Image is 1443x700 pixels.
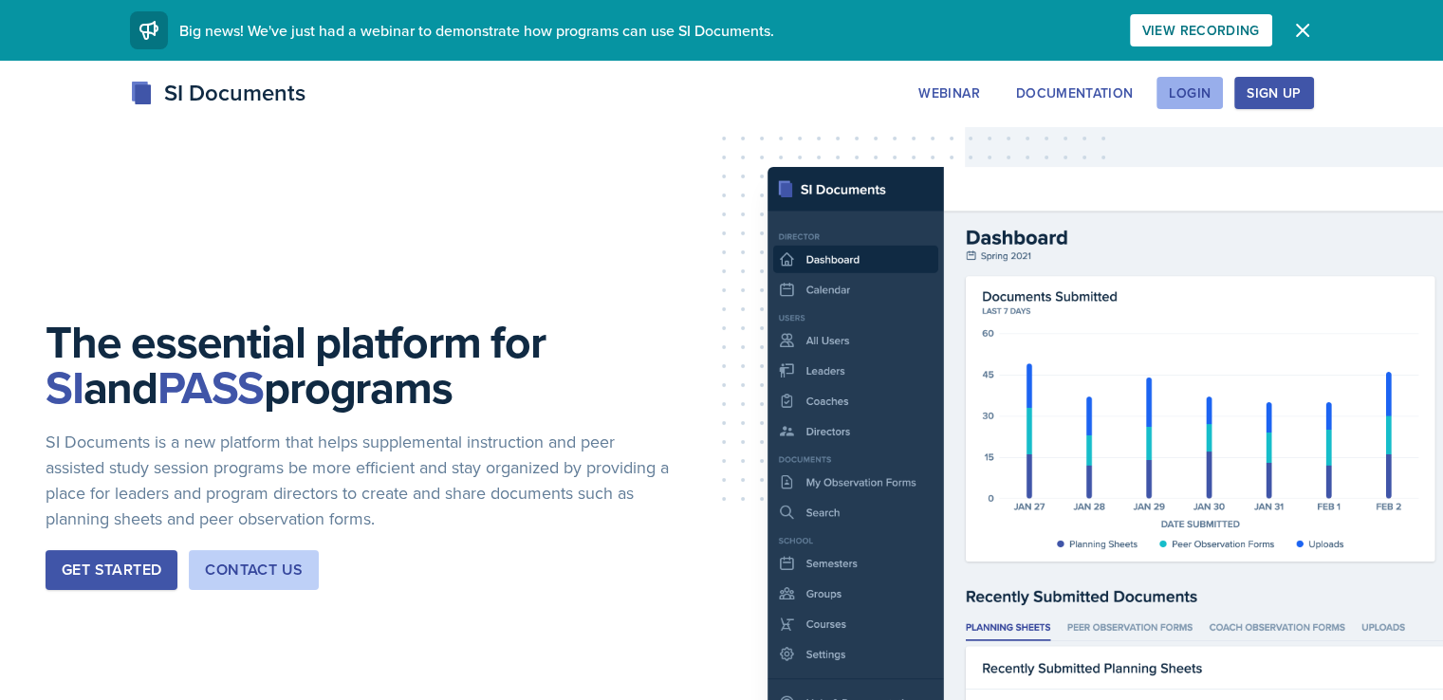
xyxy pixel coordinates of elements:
[1130,14,1272,46] button: View Recording
[205,559,303,581] div: Contact Us
[1247,85,1301,101] div: Sign Up
[1142,23,1260,38] div: View Recording
[189,550,319,590] button: Contact Us
[918,85,979,101] div: Webinar
[1016,85,1134,101] div: Documentation
[1234,77,1313,109] button: Sign Up
[46,550,177,590] button: Get Started
[179,20,774,41] span: Big news! We've just had a webinar to demonstrate how programs can use SI Documents.
[1156,77,1223,109] button: Login
[62,559,161,581] div: Get Started
[1169,85,1211,101] div: Login
[906,77,991,109] button: Webinar
[1004,77,1146,109] button: Documentation
[130,76,305,110] div: SI Documents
